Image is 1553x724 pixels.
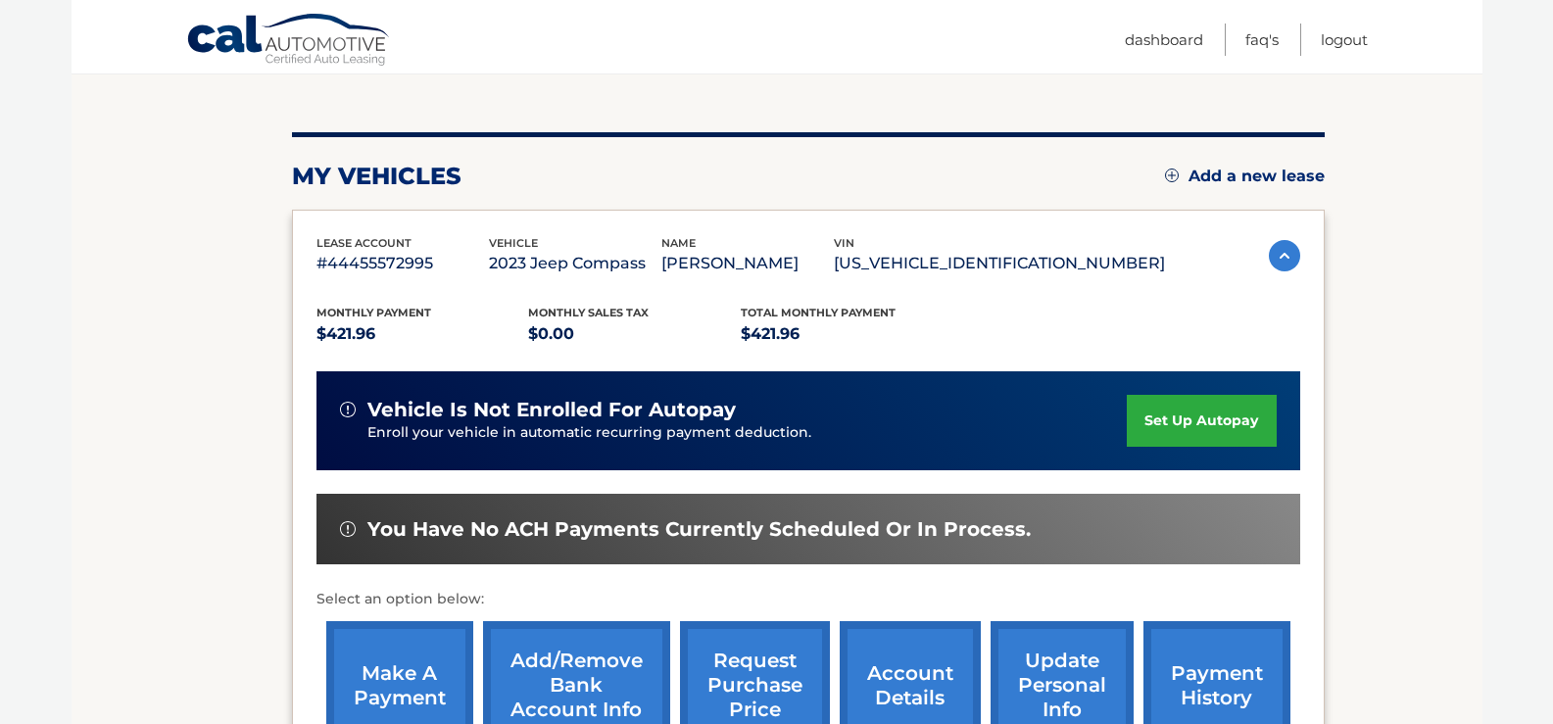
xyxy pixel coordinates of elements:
[367,517,1031,542] span: You have no ACH payments currently scheduled or in process.
[1245,24,1279,56] a: FAQ's
[1165,167,1325,186] a: Add a new lease
[1165,169,1179,182] img: add.svg
[340,402,356,417] img: alert-white.svg
[834,236,854,250] span: vin
[1321,24,1368,56] a: Logout
[367,422,1128,444] p: Enroll your vehicle in automatic recurring payment deduction.
[1125,24,1203,56] a: Dashboard
[1127,395,1276,447] a: set up autopay
[367,398,736,422] span: vehicle is not enrolled for autopay
[1269,240,1300,271] img: accordion-active.svg
[316,236,412,250] span: lease account
[316,588,1300,611] p: Select an option below:
[316,250,489,277] p: #44455572995
[834,250,1165,277] p: [US_VEHICLE_IDENTIFICATION_NUMBER]
[661,236,696,250] span: name
[340,521,356,537] img: alert-white.svg
[316,320,529,348] p: $421.96
[292,162,461,191] h2: my vehicles
[186,13,392,70] a: Cal Automotive
[528,306,649,319] span: Monthly sales Tax
[528,320,741,348] p: $0.00
[661,250,834,277] p: [PERSON_NAME]
[741,320,953,348] p: $421.96
[316,306,431,319] span: Monthly Payment
[741,306,896,319] span: Total Monthly Payment
[489,236,538,250] span: vehicle
[489,250,661,277] p: 2023 Jeep Compass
